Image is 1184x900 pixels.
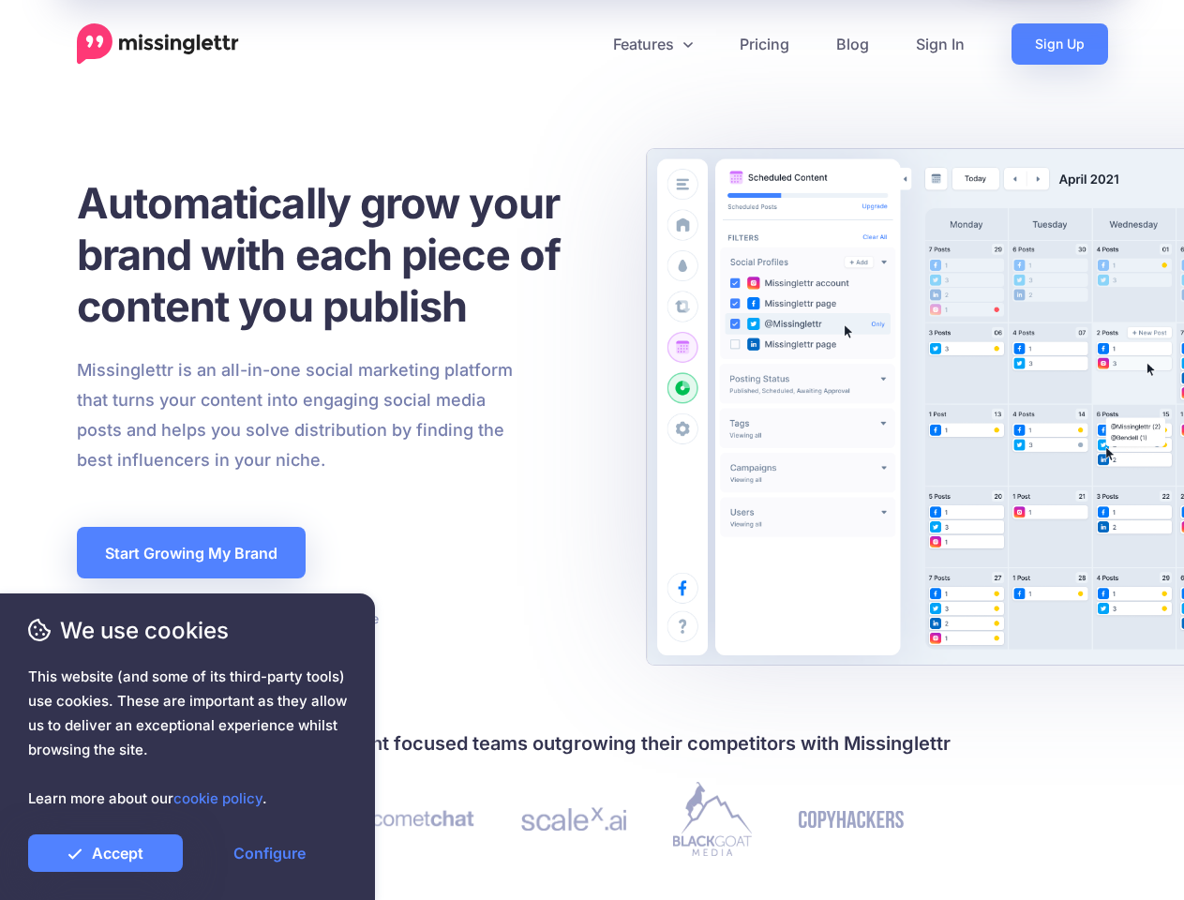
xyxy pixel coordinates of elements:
[590,23,716,65] a: Features
[77,177,607,332] h1: Automatically grow your brand with each piece of content you publish
[892,23,988,65] a: Sign In
[28,614,347,647] span: We use cookies
[77,23,239,65] a: Home
[813,23,892,65] a: Blog
[1012,23,1108,65] a: Sign Up
[77,728,1108,758] h4: Join 30,000+ creators and content focused teams outgrowing their competitors with Missinglettr
[173,789,262,807] a: cookie policy
[716,23,813,65] a: Pricing
[77,355,514,475] p: Missinglettr is an all-in-one social marketing platform that turns your content into engaging soc...
[192,834,347,872] a: Configure
[28,834,183,872] a: Accept
[28,665,347,811] span: This website (and some of its third-party tools) use cookies. These are important as they allow u...
[77,527,306,578] a: Start Growing My Brand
